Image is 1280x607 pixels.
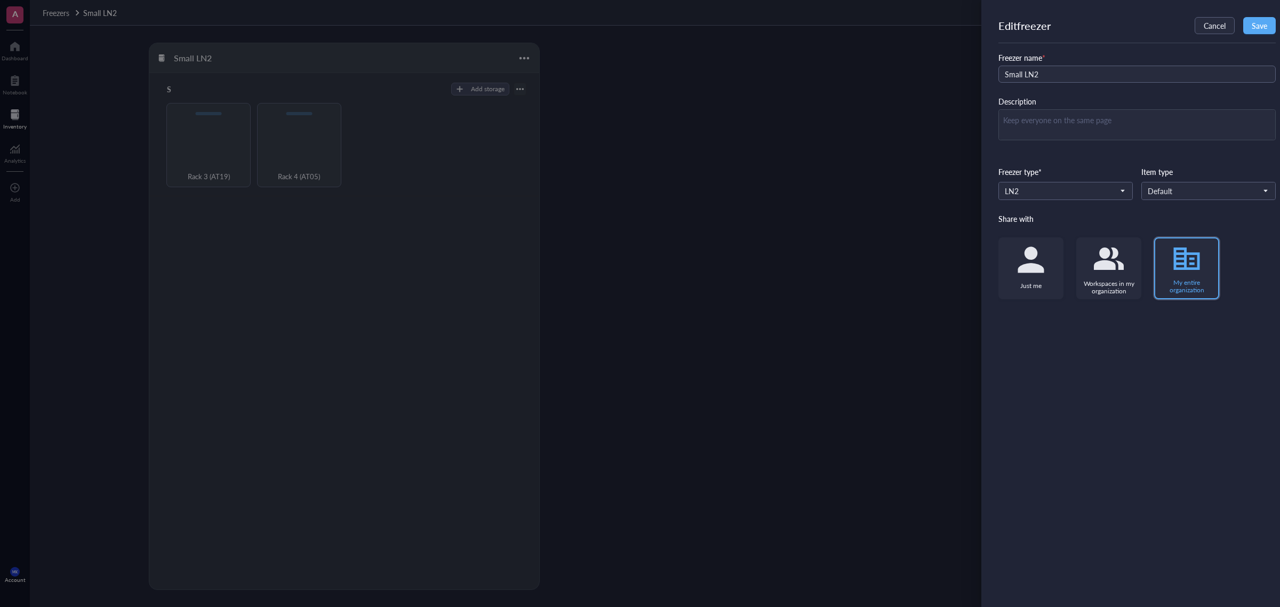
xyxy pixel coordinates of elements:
div: Freezer name [998,52,1276,63]
span: Cancel [1204,21,1226,30]
button: Cancel [1195,17,1235,34]
span: LN2 [1005,186,1124,196]
div: Item type [1141,166,1276,178]
span: Save [1252,21,1267,30]
div: My entire organization [1159,279,1214,294]
div: Description [998,95,1036,107]
div: Workspaces in my organization [1081,280,1137,295]
div: Freezer type* [998,166,1133,178]
span: Default [1148,186,1267,196]
button: Save [1243,17,1276,34]
div: Edit freezer [998,18,1051,33]
div: Share with [998,213,1276,225]
div: Just me [1020,282,1042,290]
